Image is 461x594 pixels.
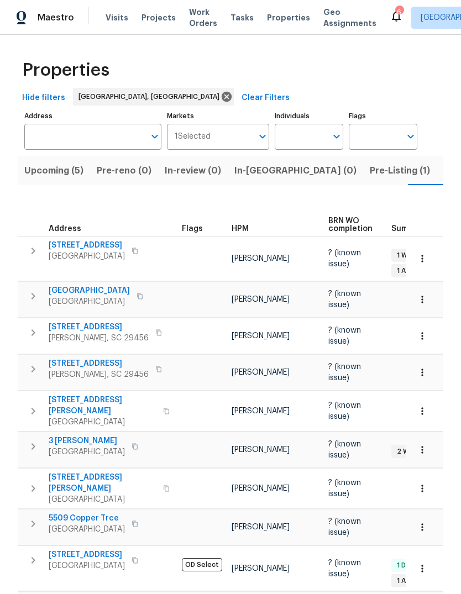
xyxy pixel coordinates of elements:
span: 5509 Copper Trce [49,513,125,524]
span: In-[GEOGRAPHIC_DATA] (0) [234,163,357,178]
span: ? (known issue) [328,559,361,578]
button: Open [329,129,344,144]
span: Geo Assignments [323,7,376,29]
span: Pre-reno (0) [97,163,151,178]
span: [PERSON_NAME] [232,446,290,454]
span: [PERSON_NAME] [232,407,290,415]
label: Address [24,113,161,119]
span: Upcoming (5) [24,163,83,178]
span: [GEOGRAPHIC_DATA] [49,524,125,535]
span: [GEOGRAPHIC_DATA], [GEOGRAPHIC_DATA] [78,91,224,102]
span: BRN WO completion [328,217,373,233]
span: [PERSON_NAME] [232,332,290,340]
span: Properties [267,12,310,23]
label: Individuals [275,113,343,119]
span: [PERSON_NAME], SC 29456 [49,369,149,380]
span: ? (known issue) [328,402,361,420]
span: [STREET_ADDRESS] [49,322,149,333]
span: [GEOGRAPHIC_DATA] [49,417,156,428]
span: ? (known issue) [328,327,361,345]
span: Flags [182,225,203,233]
span: [PERSON_NAME], SC 29456 [49,333,149,344]
span: [GEOGRAPHIC_DATA] [49,296,130,307]
span: ? (known issue) [328,290,361,309]
span: 1 WIP [392,251,417,260]
span: Address [49,225,81,233]
span: Hide filters [22,91,65,105]
span: Summary [391,225,427,233]
span: 2 WIP [392,447,419,456]
span: [STREET_ADDRESS] [49,240,125,251]
button: Open [403,129,418,144]
span: [PERSON_NAME] [232,565,290,572]
span: ? (known issue) [328,363,361,382]
span: Projects [142,12,176,23]
span: Clear Filters [242,91,290,105]
span: ? (known issue) [328,440,361,459]
span: In-review (0) [165,163,221,178]
div: [GEOGRAPHIC_DATA], [GEOGRAPHIC_DATA] [73,88,234,106]
label: Markets [167,113,270,119]
span: [STREET_ADDRESS] [49,358,149,369]
span: [GEOGRAPHIC_DATA] [49,251,125,262]
span: [GEOGRAPHIC_DATA] [49,494,156,505]
span: HPM [232,225,249,233]
span: [PERSON_NAME] [232,523,290,531]
span: [STREET_ADDRESS] [49,549,125,560]
span: Maestro [38,12,74,23]
span: 1 Accepted [392,266,439,276]
span: [GEOGRAPHIC_DATA] [49,560,125,571]
button: Open [255,129,270,144]
span: [STREET_ADDRESS][PERSON_NAME] [49,395,156,417]
span: Visits [106,12,128,23]
span: 3 [PERSON_NAME] [49,435,125,446]
span: ? (known issue) [328,249,361,268]
span: 1 Selected [175,132,211,141]
span: [PERSON_NAME] [232,485,290,492]
span: OD Select [182,558,222,571]
span: [GEOGRAPHIC_DATA] [49,285,130,296]
span: 1 Accepted [392,576,439,586]
span: [GEOGRAPHIC_DATA] [49,446,125,458]
span: [PERSON_NAME] [232,255,290,262]
label: Flags [349,113,417,119]
span: [PERSON_NAME] [232,296,290,303]
span: Properties [22,65,109,76]
div: 6 [395,7,403,18]
button: Clear Filters [237,88,294,108]
button: Hide filters [18,88,70,108]
span: ? (known issue) [328,518,361,537]
span: 1 Done [392,561,423,570]
span: Tasks [230,14,254,22]
span: Work Orders [189,7,217,29]
span: [PERSON_NAME] [232,369,290,376]
button: Open [147,129,163,144]
span: [STREET_ADDRESS][PERSON_NAME] [49,472,156,494]
span: Pre-Listing (1) [370,163,430,178]
span: ? (known issue) [328,479,361,498]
